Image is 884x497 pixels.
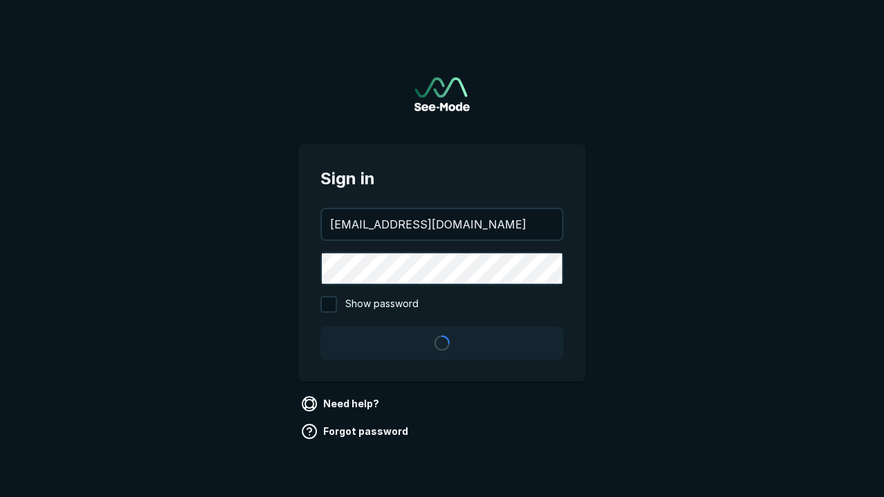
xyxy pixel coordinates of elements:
span: Show password [345,296,419,313]
input: your@email.com [322,209,562,240]
a: Need help? [298,393,385,415]
img: See-Mode Logo [414,77,470,111]
a: Forgot password [298,420,414,442]
span: Sign in [320,166,564,191]
a: Go to sign in [414,77,470,111]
